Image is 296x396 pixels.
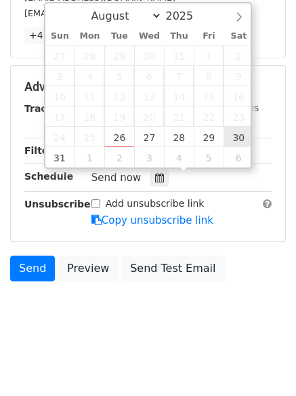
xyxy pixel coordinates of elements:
[194,147,224,167] span: September 5, 2025
[24,103,70,114] strong: Tracking
[224,86,253,106] span: August 16, 2025
[224,147,253,167] span: September 6, 2025
[45,45,75,66] span: July 27, 2025
[104,127,134,147] span: August 26, 2025
[45,147,75,167] span: August 31, 2025
[24,79,272,94] h5: Advanced
[24,8,175,18] small: [EMAIL_ADDRESS][DOMAIN_NAME]
[75,147,104,167] span: September 1, 2025
[224,106,253,127] span: August 23, 2025
[91,172,142,184] span: Send now
[10,256,55,281] a: Send
[194,45,224,66] span: August 1, 2025
[134,147,164,167] span: September 3, 2025
[224,66,253,86] span: August 9, 2025
[104,106,134,127] span: August 19, 2025
[104,45,134,66] span: July 29, 2025
[134,106,164,127] span: August 20, 2025
[104,147,134,167] span: September 2, 2025
[164,32,194,41] span: Thu
[24,171,73,182] strong: Schedule
[58,256,118,281] a: Preview
[75,66,104,86] span: August 4, 2025
[75,106,104,127] span: August 18, 2025
[75,32,104,41] span: Mon
[45,86,75,106] span: August 10, 2025
[121,256,224,281] a: Send Test Email
[194,106,224,127] span: August 22, 2025
[224,45,253,66] span: August 2, 2025
[45,106,75,127] span: August 17, 2025
[194,32,224,41] span: Fri
[45,32,75,41] span: Sun
[104,66,134,86] span: August 5, 2025
[164,127,194,147] span: August 28, 2025
[134,66,164,86] span: August 6, 2025
[134,32,164,41] span: Wed
[106,197,205,211] label: Add unsubscribe link
[45,127,75,147] span: August 24, 2025
[164,45,194,66] span: July 31, 2025
[224,32,253,41] span: Sat
[134,45,164,66] span: July 30, 2025
[164,106,194,127] span: August 21, 2025
[164,147,194,167] span: September 4, 2025
[224,127,253,147] span: August 30, 2025
[75,86,104,106] span: August 11, 2025
[45,66,75,86] span: August 3, 2025
[104,32,134,41] span: Tue
[75,127,104,147] span: August 25, 2025
[75,45,104,66] span: July 28, 2025
[24,27,81,44] a: +47 more
[24,199,91,210] strong: Unsubscribe
[134,86,164,106] span: August 13, 2025
[228,331,296,396] iframe: Chat Widget
[24,145,59,156] strong: Filters
[162,9,211,22] input: Year
[164,86,194,106] span: August 14, 2025
[194,86,224,106] span: August 15, 2025
[104,86,134,106] span: August 12, 2025
[91,214,213,226] a: Copy unsubscribe link
[194,127,224,147] span: August 29, 2025
[164,66,194,86] span: August 7, 2025
[134,127,164,147] span: August 27, 2025
[194,66,224,86] span: August 8, 2025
